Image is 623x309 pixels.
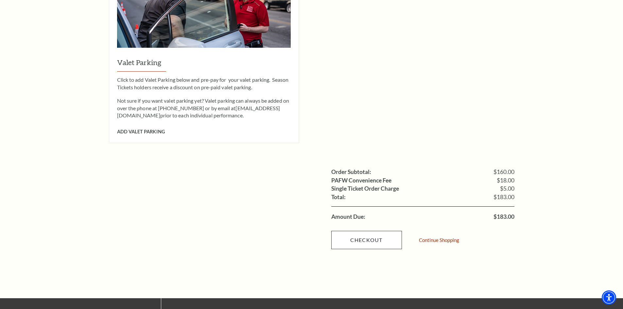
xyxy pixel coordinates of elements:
a: Continue Shopping [419,238,459,243]
label: Amount Due: [331,214,365,220]
span: $160.00 [493,169,514,175]
label: PAFW Convenience Fee [331,178,391,183]
p: Not sure if you want valet parking yet? Valet parking can always be added on over the phone at [P... [117,97,291,119]
h3: Valet Parking [117,58,291,72]
p: Click to add Valet Parking below and pre-pay for your valet parking. Season Tickets holders recei... [117,76,291,91]
label: Single Ticket Order Charge [331,186,399,192]
span: $5.00 [500,186,514,192]
span: $183.00 [493,214,514,220]
span: $183.00 [493,194,514,200]
div: Accessibility Menu [602,290,616,305]
a: Checkout [331,231,402,249]
label: Order Subtotal: [331,169,371,175]
label: Total: [331,194,346,200]
span: $18.00 [497,178,514,183]
span: Add Valet Parking [117,129,165,134]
